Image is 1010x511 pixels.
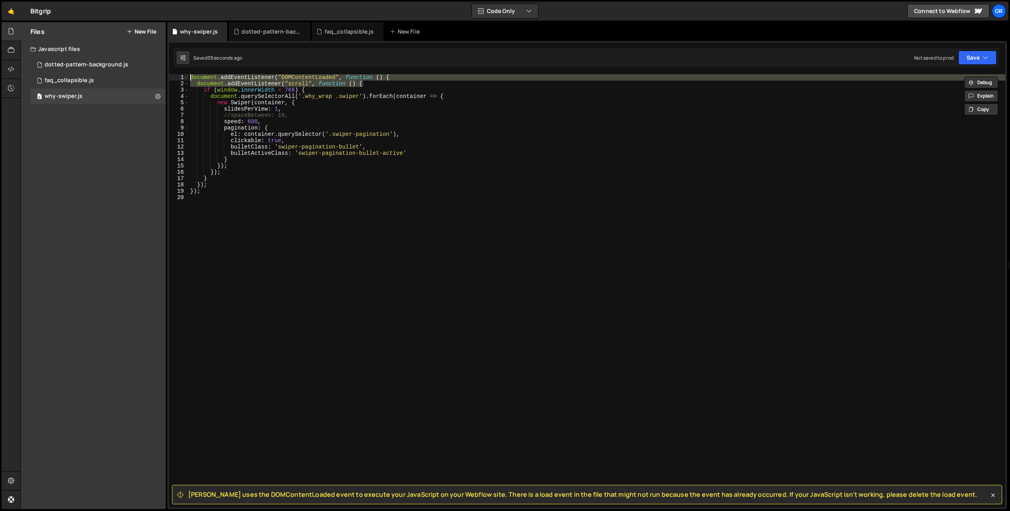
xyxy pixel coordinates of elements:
[964,103,998,115] button: Copy
[169,163,189,169] div: 15
[964,90,998,102] button: Explain
[169,194,189,201] div: 20
[193,54,242,61] div: Saved
[37,94,42,100] span: 0
[30,27,45,36] h2: Files
[169,112,189,118] div: 7
[169,100,189,106] div: 5
[169,131,189,137] div: 10
[169,169,189,175] div: 16
[169,125,189,131] div: 9
[169,182,189,188] div: 18
[169,87,189,93] div: 3
[169,137,189,144] div: 11
[169,81,189,87] div: 2
[169,150,189,156] div: 13
[45,77,94,84] div: faq_collapsible.js
[45,93,82,100] div: why-swiper.js
[241,28,301,36] div: dotted-pattern-background.js
[30,73,166,88] div: 16523/45036.js
[169,118,189,125] div: 8
[169,188,189,194] div: 19
[169,93,189,100] div: 4
[958,51,997,65] button: Save
[188,490,977,499] span: [PERSON_NAME] uses the DOMContentLoaded event to execute your JavaScript on your Webflow site. Th...
[964,77,998,88] button: Debug
[169,144,189,150] div: 12
[208,54,242,61] div: 39 seconds ago
[169,156,189,163] div: 14
[2,2,21,21] a: 🤙
[169,106,189,112] div: 6
[914,54,954,61] div: Not saved to prod
[30,6,51,16] div: Bitgrip
[992,4,1006,18] a: Gr
[907,4,989,18] a: Connect to Webflow
[45,61,128,68] div: dotted-pattern-background.js
[180,28,218,36] div: why-swiper.js
[30,57,166,73] div: 16523/44849.js
[21,41,166,57] div: Javascript files
[30,88,166,104] div: 16523/44862.js
[390,28,423,36] div: New File
[325,28,374,36] div: faq_collapsible.js
[169,74,189,81] div: 1
[127,28,156,35] button: New File
[472,4,538,18] button: Code Only
[169,175,189,182] div: 17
